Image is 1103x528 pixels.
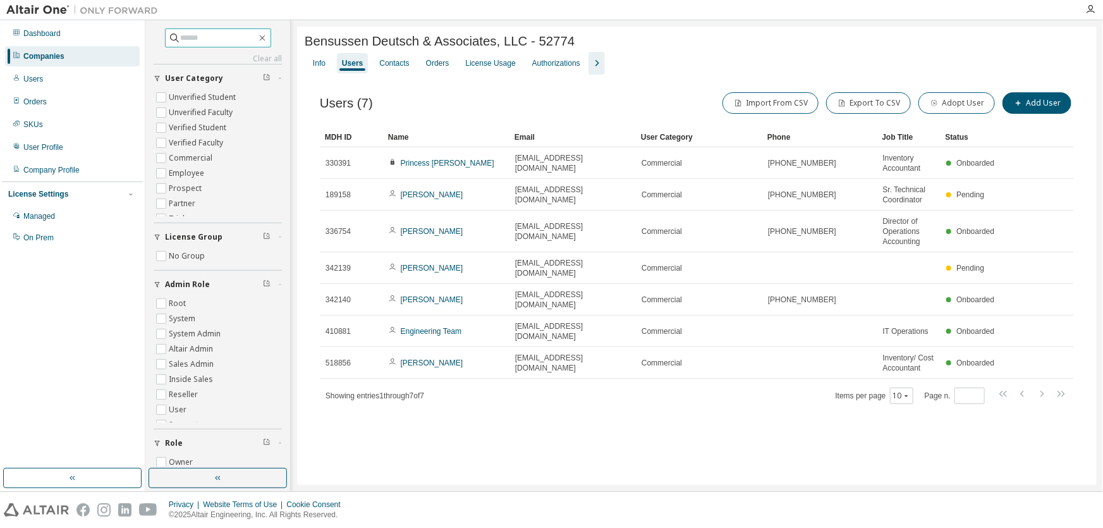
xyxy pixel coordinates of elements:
a: [PERSON_NAME] [401,264,463,273]
label: Owner [169,455,195,470]
div: Phone [767,127,872,147]
label: Inside Sales [169,372,216,387]
label: Support [169,417,201,433]
img: youtube.svg [139,503,157,517]
img: Altair One [6,4,164,16]
label: No Group [169,249,207,264]
a: Princess [PERSON_NAME] [401,159,494,168]
label: Prospect [169,181,204,196]
span: License Group [165,232,222,242]
div: Cookie Consent [286,500,348,510]
a: [PERSON_NAME] [401,227,463,236]
button: License Group [154,223,282,251]
span: Showing entries 1 through 7 of 7 [326,391,424,400]
label: System Admin [169,326,223,341]
span: Commercial [642,158,682,168]
label: Employee [169,166,207,181]
span: [PHONE_NUMBER] [768,226,836,236]
span: Director of Operations Accounting [883,216,935,247]
button: User Category [154,64,282,92]
div: Managed [23,211,55,221]
span: [PHONE_NUMBER] [768,295,836,305]
span: Onboarded [956,227,994,236]
span: [EMAIL_ADDRESS][DOMAIN_NAME] [515,221,630,242]
span: Onboarded [956,295,994,304]
span: Commercial [642,190,682,200]
label: Unverified Faculty [169,105,235,120]
span: Clear filter [263,73,271,83]
span: 518856 [326,358,351,368]
span: [EMAIL_ADDRESS][DOMAIN_NAME] [515,153,630,173]
span: IT Operations [883,326,929,336]
span: Commercial [642,326,682,336]
span: Page n. [925,388,985,404]
div: Dashboard [23,28,61,39]
div: Status [946,127,999,147]
div: Privacy [169,500,203,510]
span: [EMAIL_ADDRESS][DOMAIN_NAME] [515,353,630,373]
div: Authorizations [532,58,580,68]
p: © 2025 Altair Engineering, Inc. All Rights Reserved. [169,510,348,520]
span: Users (7) [320,96,373,111]
div: SKUs [23,120,43,130]
div: Orders [23,97,47,107]
span: [EMAIL_ADDRESS][DOMAIN_NAME] [515,321,630,341]
button: Add User [1002,92,1071,114]
span: Pending [956,264,984,273]
div: User Category [641,127,757,147]
span: 410881 [326,326,351,336]
div: Email [515,127,631,147]
span: Onboarded [956,159,994,168]
span: 330391 [326,158,351,168]
button: Admin Role [154,271,282,298]
span: User Category [165,73,223,83]
span: Clear filter [263,438,271,448]
button: Role [154,429,282,457]
span: [PHONE_NUMBER] [768,158,836,168]
span: Commercial [642,226,682,236]
label: Verified Student [169,120,229,135]
label: Reseller [169,387,200,402]
span: Clear filter [263,279,271,290]
div: License Usage [465,58,515,68]
span: Commercial [642,295,682,305]
img: instagram.svg [97,503,111,517]
span: Admin Role [165,279,210,290]
span: 342139 [326,263,351,273]
a: Clear all [154,54,282,64]
div: Users [342,58,363,68]
span: [PHONE_NUMBER] [768,190,836,200]
span: Pending [956,190,984,199]
span: [EMAIL_ADDRESS][DOMAIN_NAME] [515,185,630,205]
span: Inventory Accountant [883,153,935,173]
div: Companies [23,51,64,61]
span: 342140 [326,295,351,305]
span: Commercial [642,263,682,273]
label: Unverified Student [169,90,238,105]
span: Role [165,438,183,448]
span: Sr. Technical Coordinator [883,185,935,205]
button: Adopt User [918,92,995,114]
span: Items per page [836,388,913,404]
button: 10 [893,391,910,401]
label: Root [169,296,188,311]
img: altair_logo.svg [4,503,69,517]
div: Job Title [882,127,935,147]
a: [PERSON_NAME] [401,190,463,199]
span: Bensussen Deutsch & Associates, LLC - 52774 [305,34,575,49]
img: facebook.svg [76,503,90,517]
div: MDH ID [325,127,378,147]
div: User Profile [23,142,63,152]
span: Onboarded [956,327,994,336]
span: 336754 [326,226,351,236]
label: Sales Admin [169,357,216,372]
span: [EMAIL_ADDRESS][DOMAIN_NAME] [515,258,630,278]
a: Engineering Team [401,327,462,336]
span: Onboarded [956,359,994,367]
label: Partner [169,196,198,211]
span: Commercial [642,358,682,368]
div: Orders [426,58,449,68]
div: Company Profile [23,165,80,175]
div: License Settings [8,189,68,199]
div: Info [313,58,326,68]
